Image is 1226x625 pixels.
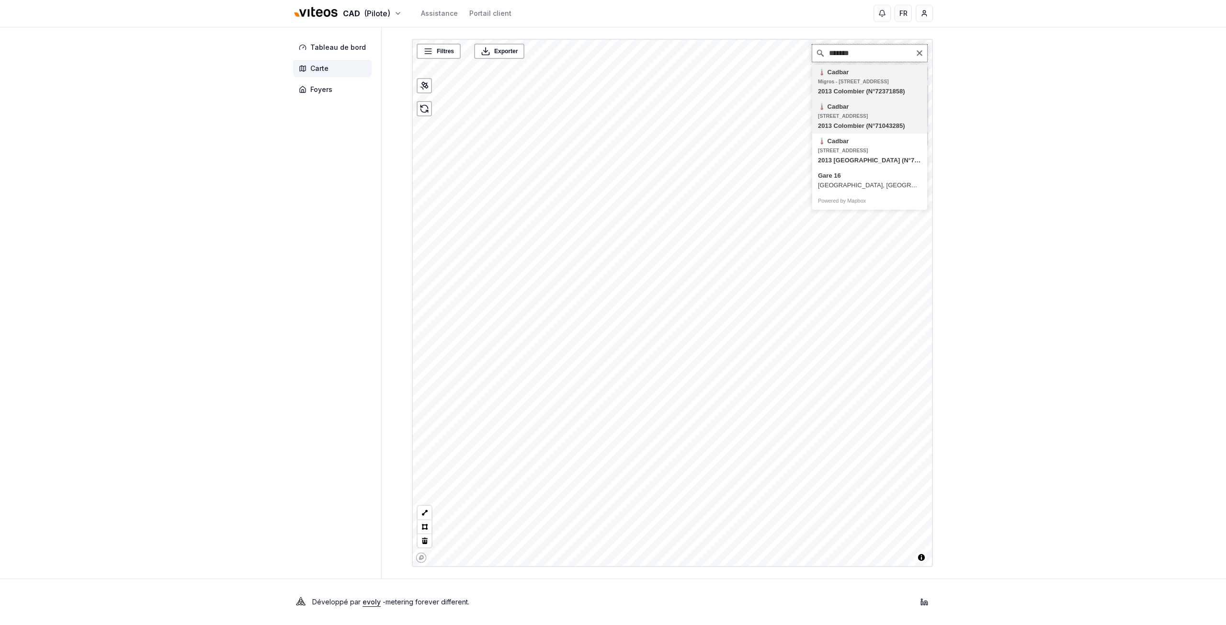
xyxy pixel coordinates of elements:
[494,46,518,56] span: Exporter
[818,77,921,87] div: Migros - [STREET_ADDRESS]
[818,68,921,77] div: 🌡️ Cadbar
[312,595,469,609] p: Développé par - metering forever different .
[437,46,454,56] span: Filtres
[293,39,375,56] a: Tableau de bord
[818,87,921,96] div: 2013 Colombier (N°72371858)
[818,121,921,131] div: 2013 Colombier (N°71043285)
[363,598,381,606] a: evoly
[916,552,927,563] button: Toggle attribution
[899,9,908,18] span: FR
[818,198,866,204] a: Powered by Mapbox
[812,45,927,62] input: Chercher
[418,520,431,534] button: Polygon tool (p)
[293,594,308,610] img: Evoly Logo
[469,9,511,18] a: Portail client
[895,5,912,22] button: FR
[293,3,402,24] button: CAD(Pilote)
[413,40,934,568] canvas: Map
[416,552,427,563] a: Mapbox homepage
[418,534,431,547] button: Delete
[818,102,921,112] div: 🌡️ Cadbar
[818,171,921,181] div: Gare 16
[293,81,375,98] a: Foyers
[364,8,390,19] span: (Pilote)
[818,146,921,156] div: [STREET_ADDRESS]
[293,60,375,77] a: Carte
[418,506,431,520] button: LineString tool (l)
[310,43,366,52] span: Tableau de bord
[818,156,921,165] div: 2013 [GEOGRAPHIC_DATA] (N°72300173)
[310,85,332,94] span: Foyers
[916,48,923,57] button: Clear
[343,8,360,19] span: CAD
[818,136,921,146] div: 🌡️ Cadbar
[818,181,921,190] div: [GEOGRAPHIC_DATA], [GEOGRAPHIC_DATA]
[818,112,921,121] div: [STREET_ADDRESS]
[310,64,329,73] span: Carte
[421,9,458,18] a: Assistance
[293,1,339,24] img: Viteos - CAD Logo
